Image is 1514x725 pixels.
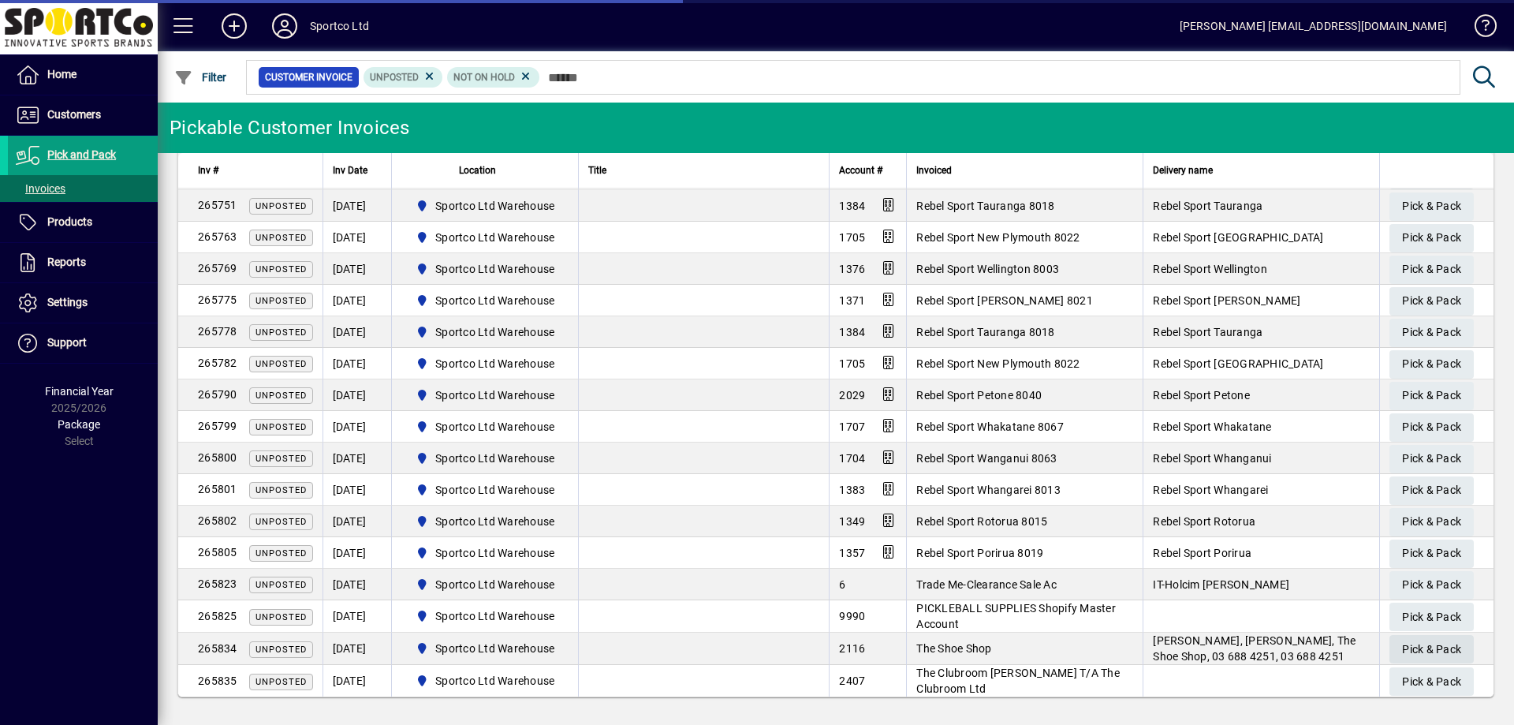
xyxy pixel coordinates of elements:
[1389,256,1474,284] button: Pick & Pack
[8,203,158,242] a: Products
[459,162,496,179] span: Location
[409,260,561,278] span: Sportco Ltd Warehouse
[435,419,554,435] span: Sportco Ltd Warehouse
[839,357,865,370] span: 1705
[447,67,539,88] mat-chip: Hold Status: Not On Hold
[409,449,561,468] span: Sportco Ltd Warehouse
[916,602,1116,630] span: PICKLEBALL SUPPLIES Shopify Master Account
[1402,669,1461,695] span: Pick & Pack
[1402,604,1461,630] span: Pick & Pack
[435,450,554,466] span: Sportco Ltd Warehouse
[1153,263,1267,275] span: Rebel Sport Wellington
[255,517,307,527] span: Unposted
[255,422,307,432] span: Unposted
[323,474,391,506] td: [DATE]
[47,296,88,308] span: Settings
[198,546,237,559] span: 265805
[1402,446,1461,472] span: Pick & Pack
[435,577,554,592] span: Sportco Ltd Warehouse
[839,231,865,244] span: 1705
[323,569,391,600] td: [DATE]
[435,198,554,214] span: Sportco Ltd Warehouse
[47,336,87,349] span: Support
[174,71,227,84] span: Filter
[839,326,865,338] span: 1384
[255,677,307,687] span: Unposted
[409,291,561,310] span: Sportco Ltd Warehouse
[916,547,1043,559] span: Rebel Sport Porirua 8019
[1389,571,1474,600] button: Pick & Pack
[333,162,382,179] div: Inv Date
[1153,200,1262,212] span: Rebel Sport Tauranga
[333,162,367,179] span: Inv Date
[839,675,865,687] span: 2407
[1402,540,1461,566] span: Pick & Pack
[839,452,865,465] span: 1704
[198,675,237,687] span: 265835
[198,388,237,401] span: 265790
[435,641,554,656] span: Sportco Ltd Warehouse
[435,482,554,498] span: Sportco Ltd Warehouse
[1153,357,1323,370] span: Rebel Sport [GEOGRAPHIC_DATA]
[1153,634,1356,663] span: [PERSON_NAME], [PERSON_NAME], The Shoe Shop, 03 688 4251, 03 688 4251
[198,642,237,655] span: 265834
[1153,452,1271,465] span: Rebel Sport Whanganui
[916,389,1042,402] span: Rebel Sport Petone 8040
[916,326,1054,338] span: Rebel Sport Tauranga 8018
[170,115,410,140] div: Pickable Customer Invoices
[209,12,259,40] button: Add
[1402,320,1461,346] span: Pick & Pack
[409,544,561,562] span: Sportco Ltd Warehouse
[839,420,865,433] span: 1707
[839,547,865,559] span: 1357
[198,577,237,590] span: 265823
[1389,192,1474,221] button: Pick & Pack
[1153,484,1268,496] span: Rebel Sport Whangarei
[323,443,391,474] td: [DATE]
[435,324,554,340] span: Sportco Ltd Warehouse
[8,95,158,135] a: Customers
[409,354,561,373] span: Sportco Ltd Warehouse
[323,190,391,222] td: [DATE]
[916,667,1120,695] span: The Clubroom [PERSON_NAME] T/A The Clubroom Ltd
[323,222,391,253] td: [DATE]
[1389,224,1474,252] button: Pick & Pack
[323,379,391,411] td: [DATE]
[8,243,158,282] a: Reports
[1153,547,1251,559] span: Rebel Sport Porirua
[916,162,952,179] span: Invoiced
[198,357,237,369] span: 265782
[1389,445,1474,473] button: Pick & Pack
[588,162,606,179] span: Title
[323,537,391,569] td: [DATE]
[1153,578,1289,591] span: IT-Holcim [PERSON_NAME]
[839,263,865,275] span: 1376
[839,389,865,402] span: 2029
[1402,383,1461,409] span: Pick & Pack
[58,418,100,431] span: Package
[839,610,865,622] span: 9990
[198,420,237,432] span: 265799
[323,411,391,443] td: [DATE]
[198,162,218,179] span: Inv #
[1389,476,1474,505] button: Pick & Pack
[916,263,1059,275] span: Rebel Sport Wellington 8003
[1153,389,1250,402] span: Rebel Sport Petone
[409,512,561,531] span: Sportco Ltd Warehouse
[916,200,1054,212] span: Rebel Sport Tauranga 8018
[839,200,865,212] span: 1384
[323,348,391,379] td: [DATE]
[1389,382,1474,410] button: Pick & Pack
[255,391,307,401] span: Unposted
[916,420,1064,433] span: Rebel Sport Whakatane 8067
[1402,288,1461,314] span: Pick & Pack
[16,182,65,195] span: Invoices
[255,454,307,464] span: Unposted
[8,55,158,95] a: Home
[1389,350,1474,379] button: Pick & Pack
[370,72,419,83] span: Unposted
[1402,414,1461,440] span: Pick & Pack
[1402,256,1461,282] span: Pick & Pack
[1402,637,1461,663] span: Pick & Pack
[916,357,1080,370] span: Rebel Sport New Plymouth 8022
